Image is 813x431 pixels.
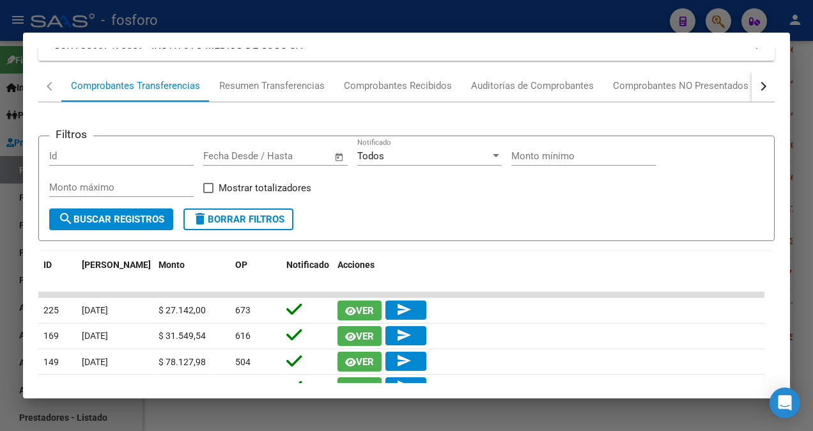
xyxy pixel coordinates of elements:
span: Acciones [337,260,375,270]
mat-icon: delete [192,211,208,226]
span: [DATE] [82,357,108,367]
span: Monto [159,260,185,270]
button: Buscar Registros [49,208,173,230]
datatable-header-cell: Acciones [332,251,764,294]
span: 673 [235,305,251,315]
mat-icon: search [58,211,74,226]
span: 441 [235,382,251,393]
span: Ver [356,382,374,393]
span: $ 49.760,00 [159,382,206,393]
mat-icon: send [396,379,412,394]
div: Comprobantes Transferencias [71,79,200,93]
span: $ 31.549,54 [159,331,206,341]
span: $ 27.142,00 [159,305,206,315]
mat-icon: send [396,302,412,317]
mat-icon: send [396,327,412,343]
span: 89 [43,382,54,393]
button: Ver [337,301,382,320]
datatable-header-cell: OP [230,251,281,294]
datatable-header-cell: ID [38,251,77,294]
datatable-header-cell: Monto [153,251,230,294]
h3: Filtros [49,126,93,143]
button: Borrar Filtros [183,208,293,230]
span: Todos [357,150,384,162]
span: Mostrar totalizadores [219,180,311,196]
span: 504 [235,357,251,367]
span: 225 [43,305,59,315]
button: Open calendar [332,150,347,164]
span: Ver [356,305,374,317]
mat-icon: send [396,353,412,368]
span: Buscar Registros [58,214,164,225]
div: Comprobantes Recibidos [344,79,452,93]
input: Fecha fin [267,150,329,162]
div: Open Intercom Messenger [770,388,800,418]
span: [DATE] [82,382,108,393]
span: [PERSON_NAME] [82,260,151,270]
div: Resumen Transferencias [219,79,325,93]
span: Notificado [286,260,329,270]
div: Auditorías de Comprobantes [471,79,594,93]
button: Ver [337,352,382,372]
input: Fecha inicio [203,150,255,162]
span: Borrar Filtros [192,214,284,225]
datatable-header-cell: Notificado [281,251,332,294]
datatable-header-cell: Fecha T. [77,251,153,294]
button: Ver [337,326,382,346]
span: 149 [43,357,59,367]
span: $ 78.127,98 [159,357,206,367]
button: Ver [337,377,382,397]
span: Ver [356,331,374,342]
span: OP [235,260,247,270]
span: ID [43,260,52,270]
span: 616 [235,331,251,341]
div: Comprobantes NO Presentados (fuente ARCA) [613,79,812,93]
span: 169 [43,331,59,341]
span: [DATE] [82,331,108,341]
span: Ver [356,356,374,368]
span: [DATE] [82,305,108,315]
